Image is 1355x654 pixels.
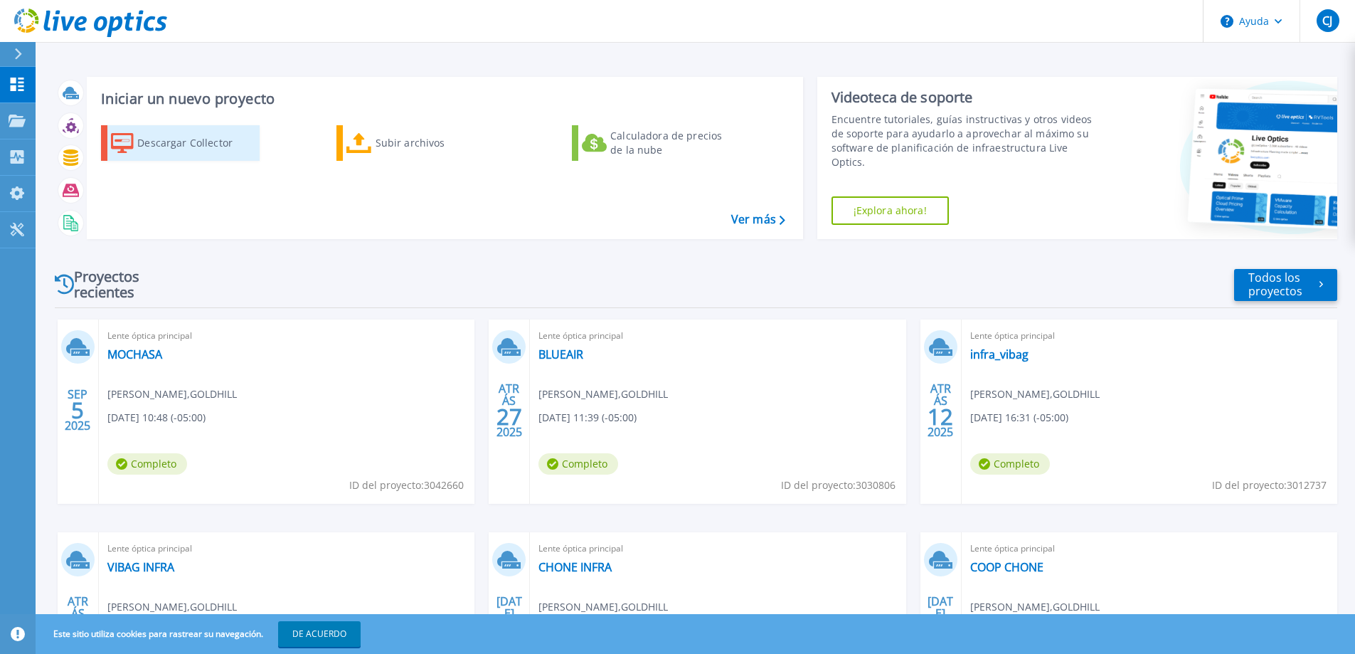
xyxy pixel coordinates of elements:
font: [DATE] 10:48 (-05:00) [107,411,206,424]
font: , [618,600,621,613]
a: Subir archivos [336,125,495,161]
font: [DATE] [928,594,953,621]
a: VIBAG INFRA [107,560,174,574]
font: GOLDHILL [621,600,668,613]
font: , [618,387,621,401]
a: Ver más [731,213,785,226]
a: COOP CHONE [970,560,1043,574]
font: [DATE] 11:39 (-05:00) [538,411,637,424]
font: ID del proyecto: [349,478,424,492]
font: Ayuda [1239,14,1269,28]
font: CHONE INFRA [538,559,612,575]
font: [PERSON_NAME] [107,387,187,401]
button: DE ACUERDO [278,621,361,647]
font: 12 [928,401,953,431]
font: [DATE] [496,594,522,621]
font: BLUEAIR [538,347,583,362]
font: [PERSON_NAME] [538,600,618,613]
font: , [1050,387,1053,401]
a: MOCHASA [107,347,162,362]
font: Lente óptica principal [107,329,192,342]
font: MOCHASA [107,347,162,362]
font: Todos los proyectos [1248,270,1302,299]
font: Completo [131,457,176,470]
font: GOLDHILL [190,387,237,401]
font: CJ [1322,13,1332,28]
font: Este sitio utiliza cookies para rastrear su navegación. [53,628,263,640]
font: 5 [71,395,84,425]
font: ¡Explora ahora! [854,204,927,217]
font: DE ACUERDO [292,628,346,640]
font: 3012737 [1287,478,1327,492]
font: GOLDHILL [1053,387,1100,401]
font: , [1050,600,1053,613]
a: ¡Explora ahora! [831,196,949,225]
a: BLUEAIR [538,347,583,362]
font: Lente óptica principal [538,542,623,554]
font: [PERSON_NAME] [538,387,618,401]
font: [PERSON_NAME] [970,600,1050,613]
font: infra_vibag [970,347,1029,362]
font: Subir archivos [376,136,445,149]
font: Iniciar un nuevo proyecto [101,89,275,108]
font: 2025 [928,424,953,440]
a: Todos los proyectos [1234,269,1337,301]
font: Calculadora de precios de la nube [610,129,722,157]
font: [DATE] 16:31 (-05:00) [970,411,1068,424]
font: ATRÁS [499,381,519,408]
font: Lente óptica principal [970,329,1055,342]
font: 3030806 [856,478,896,492]
font: Ver más [731,211,776,227]
font: , [187,387,190,401]
font: 2025 [65,418,90,433]
font: 3042660 [424,478,464,492]
font: Descargar Collector [137,136,233,149]
a: CHONE INFRA [538,560,612,574]
font: Videoteca de soporte [831,88,973,107]
font: GOLDHILL [1053,600,1100,613]
font: Encuentre tutoriales, guías instructivas y otros videos de soporte para ayudarlo a aprovechar al ... [831,112,1093,169]
font: Completo [562,457,607,470]
font: Proyectos recientes [74,267,139,302]
font: ID del proyecto: [1212,478,1287,492]
font: 27 [496,401,522,431]
font: , [187,600,190,613]
a: Descargar Collector [101,125,260,161]
font: GOLDHILL [621,387,668,401]
font: ATRÁS [68,594,88,621]
font: ID del proyecto: [781,478,856,492]
font: SEP [68,386,87,402]
font: COOP CHONE [970,559,1043,575]
font: 2025 [496,424,522,440]
font: VIBAG INFRA [107,559,174,575]
font: ATRÁS [930,381,951,408]
font: [PERSON_NAME] [970,387,1050,401]
font: GOLDHILL [190,600,237,613]
a: Calculadora de precios de la nube [572,125,730,161]
font: Lente óptica principal [970,542,1055,554]
font: Completo [994,457,1039,470]
font: [PERSON_NAME] [107,600,187,613]
a: infra_vibag [970,347,1029,362]
font: Lente óptica principal [538,329,623,342]
font: Lente óptica principal [107,542,192,554]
